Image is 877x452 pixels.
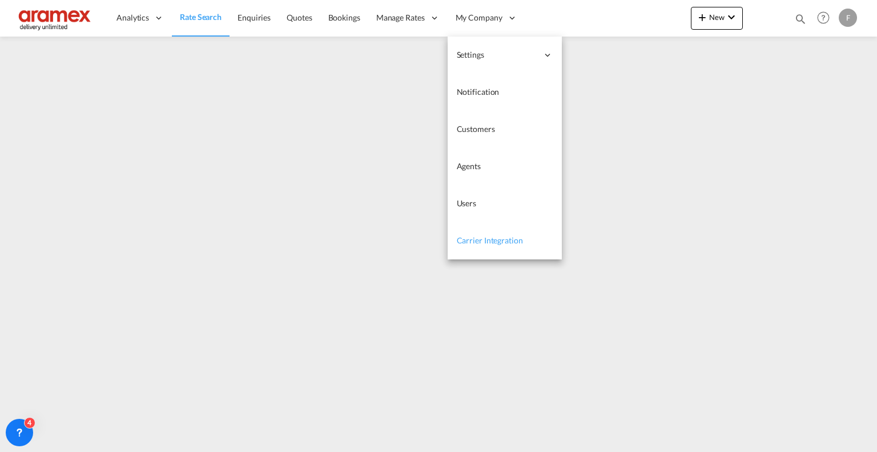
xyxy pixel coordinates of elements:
[457,235,523,245] span: Carrier Integration
[725,10,738,24] md-icon: icon-chevron-down
[448,222,562,259] a: Carrier Integration
[457,124,495,134] span: Customers
[794,13,807,30] div: icon-magnify
[448,37,562,74] div: Settings
[695,10,709,24] md-icon: icon-plus 400-fg
[457,161,481,171] span: Agents
[457,87,500,97] span: Notification
[457,198,477,208] span: Users
[448,111,562,148] a: Customers
[794,13,807,25] md-icon: icon-magnify
[116,12,149,23] span: Analytics
[814,8,839,29] div: Help
[328,13,360,22] span: Bookings
[457,49,538,61] span: Settings
[17,5,94,31] img: dca169e0c7e311edbe1137055cab269e.png
[695,13,738,22] span: New
[180,12,222,22] span: Rate Search
[839,9,857,27] div: F
[287,13,312,22] span: Quotes
[238,13,271,22] span: Enquiries
[448,74,562,111] a: Notification
[376,12,425,23] span: Manage Rates
[448,148,562,185] a: Agents
[814,8,833,27] span: Help
[691,7,743,30] button: icon-plus 400-fgNewicon-chevron-down
[448,185,562,222] a: Users
[456,12,502,23] span: My Company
